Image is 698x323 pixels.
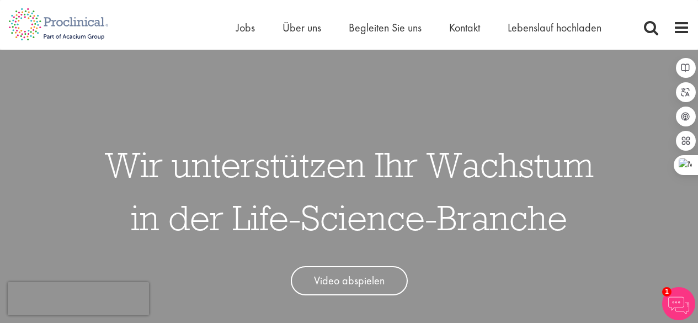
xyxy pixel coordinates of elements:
[314,273,385,288] font: Video abspielen
[508,20,601,35] a: Lebenslauf hochladen
[349,20,422,35] a: Begleiten Sie uns
[665,288,669,295] font: 1
[131,195,567,240] font: in der Life-Science-Branche
[283,20,321,35] a: Über uns
[105,142,594,187] font: Wir unterstützen Ihr Wachstum
[662,287,695,320] img: Chatbot
[236,20,255,35] a: Jobs
[449,20,480,35] a: Kontakt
